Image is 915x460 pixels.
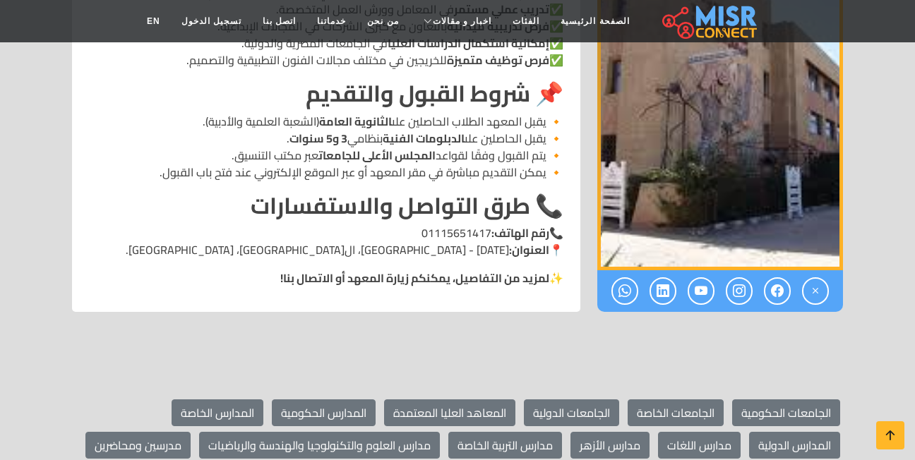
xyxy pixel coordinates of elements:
strong: 📞 طرق التواصل والاستفسارات [251,184,563,226]
a: مدارس العلوم والتكنولوجيا والهندسة والرياضيات [199,432,440,459]
a: مدرسين ومحاضرين [85,432,191,459]
a: الجامعات الخاصة [628,399,724,426]
a: من نحن [357,8,409,35]
p: 📞 01115651417 📍 [DATE] - [GEOGRAPHIC_DATA]، ال[GEOGRAPHIC_DATA]، [GEOGRAPHIC_DATA]. [89,224,563,258]
strong: رقم الهاتف: [491,222,549,243]
strong: العنوان: [509,239,549,260]
a: الفئات [502,8,550,35]
strong: فرص توظيف متميزة [447,49,549,71]
a: تسجيل الدخول [171,8,252,35]
a: خدماتنا [306,8,357,35]
a: المدارس الحكومية [272,399,376,426]
a: المعاهد العليا المعتمدة [384,399,515,426]
strong: الدبلومات الفنية [383,128,465,149]
strong: 3 و5 سنوات [289,128,347,149]
a: المدارس الدولية [749,432,840,459]
a: مدارس اللغات [658,432,741,459]
a: المدارس الخاصة [172,399,263,426]
a: مدارس الأزهر [570,432,650,459]
a: مدارس التربية الخاصة [448,432,562,459]
a: الجامعات الدولية [524,399,619,426]
a: اتصل بنا [252,8,306,35]
p: ✨ [89,270,563,286]
img: main.misr_connect [662,4,757,39]
span: اخبار و مقالات [433,15,492,28]
p: 🔸 يقبل المعهد الطلاب الحاصلين على (الشعبة العلمية والأدبية). 🔸 يقبل الحاصلين على بنظامي . 🔸 يتم ا... [89,113,563,181]
a: اخبار و مقالات [409,8,503,35]
strong: الثانوية العامة [319,111,392,132]
strong: لمزيد من التفاصيل، يمكنكم زيارة المعهد أو الاتصال بنا! [280,267,549,289]
strong: المجلس الأعلى للجامعات [318,145,436,166]
a: الجامعات الحكومية [732,399,840,426]
a: الصفحة الرئيسية [550,8,640,35]
strong: 📌 شروط القبول والتقديم [306,72,563,114]
a: EN [136,8,171,35]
